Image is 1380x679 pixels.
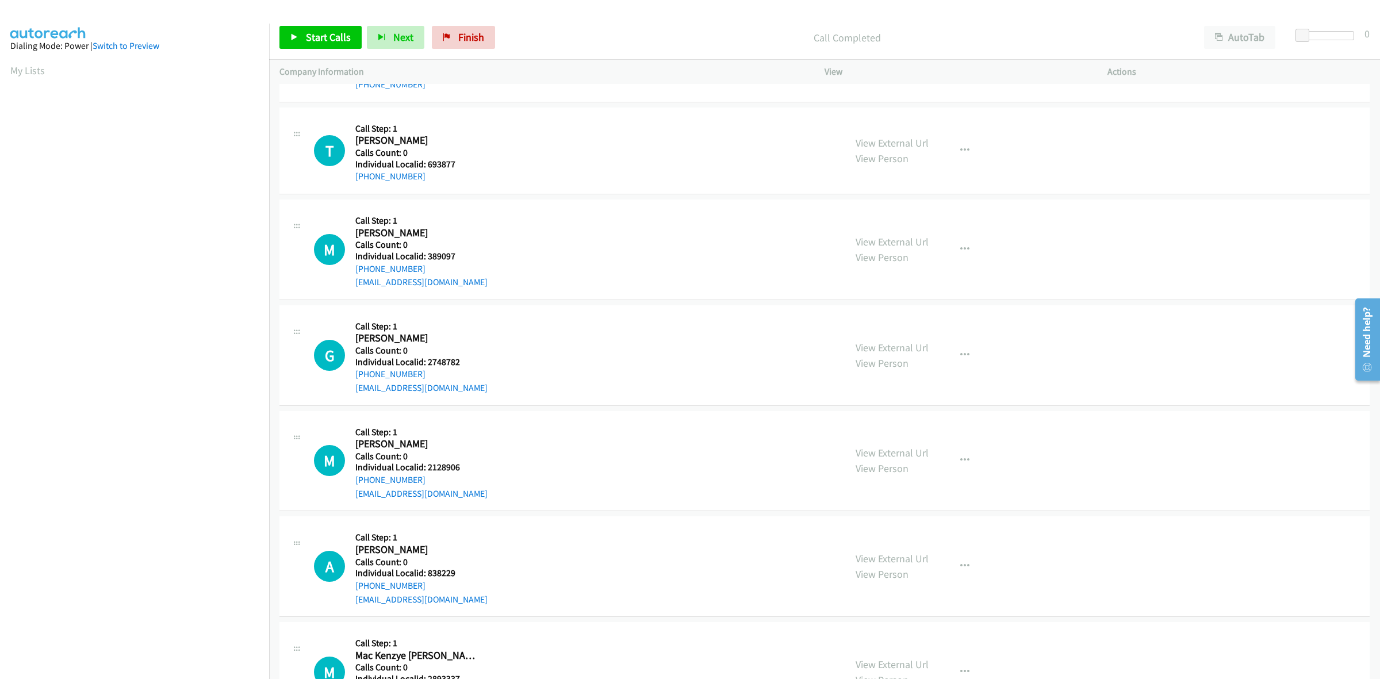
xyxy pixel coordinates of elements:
[355,662,488,673] h5: Calls Count: 0
[355,474,425,485] a: [PHONE_NUMBER]
[355,332,477,345] h2: [PERSON_NAME]
[355,356,488,368] h5: Individual Localid: 2748782
[856,356,908,370] a: View Person
[856,136,929,149] a: View External Url
[432,26,495,49] a: Finish
[856,462,908,475] a: View Person
[1347,294,1380,385] iframe: Resource Center
[355,159,477,170] h5: Individual Localid: 693877
[93,40,159,51] a: Switch to Preview
[279,65,804,79] p: Company Information
[856,446,929,459] a: View External Url
[355,277,488,287] a: [EMAIL_ADDRESS][DOMAIN_NAME]
[355,227,477,240] h2: [PERSON_NAME]
[856,552,929,565] a: View External Url
[355,427,488,438] h5: Call Step: 1
[355,171,425,182] a: [PHONE_NUMBER]
[1204,26,1275,49] button: AutoTab
[458,30,484,44] span: Finish
[355,79,425,90] a: [PHONE_NUMBER]
[355,438,477,451] h2: [PERSON_NAME]
[355,369,425,379] a: [PHONE_NUMBER]
[314,135,345,166] h1: T
[10,64,45,77] a: My Lists
[314,551,345,582] div: The call is yet to be attempted
[355,451,488,462] h5: Calls Count: 0
[10,39,259,53] div: Dialing Mode: Power |
[355,147,477,159] h5: Calls Count: 0
[355,594,488,605] a: [EMAIL_ADDRESS][DOMAIN_NAME]
[355,321,488,332] h5: Call Step: 1
[1301,31,1354,40] div: Delay between calls (in seconds)
[314,234,345,265] h1: M
[314,445,345,476] h1: M
[856,658,929,671] a: View External Url
[355,345,488,356] h5: Calls Count: 0
[355,638,488,649] h5: Call Step: 1
[355,488,488,499] a: [EMAIL_ADDRESS][DOMAIN_NAME]
[856,567,908,581] a: View Person
[279,26,362,49] a: Start Calls
[393,30,413,44] span: Next
[355,382,488,393] a: [EMAIL_ADDRESS][DOMAIN_NAME]
[314,445,345,476] div: The call is yet to be attempted
[314,551,345,582] h1: A
[1107,65,1370,79] p: Actions
[355,263,425,274] a: [PHONE_NUMBER]
[314,340,345,371] h1: G
[10,89,269,635] iframe: Dialpad
[314,340,345,371] div: The call is yet to be attempted
[856,152,908,165] a: View Person
[355,567,488,579] h5: Individual Localid: 838229
[856,251,908,264] a: View Person
[355,215,488,227] h5: Call Step: 1
[355,557,488,568] h5: Calls Count: 0
[1364,26,1370,41] div: 0
[856,235,929,248] a: View External Url
[825,65,1087,79] p: View
[355,462,488,473] h5: Individual Localid: 2128906
[511,30,1183,45] p: Call Completed
[355,543,477,557] h2: [PERSON_NAME]
[856,341,929,354] a: View External Url
[355,649,477,662] h2: Mac Kenzye [PERSON_NAME]
[367,26,424,49] button: Next
[355,134,477,147] h2: [PERSON_NAME]
[306,30,351,44] span: Start Calls
[355,239,488,251] h5: Calls Count: 0
[355,123,477,135] h5: Call Step: 1
[355,251,488,262] h5: Individual Localid: 389097
[355,580,425,591] a: [PHONE_NUMBER]
[355,532,488,543] h5: Call Step: 1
